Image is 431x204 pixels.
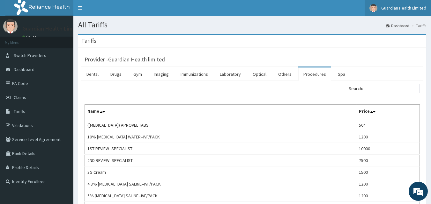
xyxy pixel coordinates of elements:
td: 4.3% [MEDICAL_DATA] SALINE--IVF/PACK [85,178,356,190]
a: Dental [81,67,104,81]
a: Drugs [105,67,127,81]
span: Dashboard [14,67,34,72]
li: Tariffs [410,23,426,28]
td: 10% [MEDICAL_DATA] WATER--IVF/PACK [85,131,356,143]
h3: Tariffs [81,38,96,44]
img: d_794563401_company_1708531726252_794563401 [12,32,26,48]
a: Procedures [298,67,331,81]
span: We're online! [37,61,88,126]
th: Name [85,105,356,119]
a: Laboratory [215,67,246,81]
a: Imaging [149,67,174,81]
td: 5% [MEDICAL_DATA] SALINE--IVF/PACK [85,190,356,202]
div: Chat with us now [33,36,107,44]
h1: All Tariffs [78,21,426,29]
td: 1ST REVIEW- SPECIALIST [85,143,356,155]
td: 3G Cream [85,166,356,178]
a: Gym [128,67,147,81]
span: Tariffs [14,109,25,114]
td: 7500 [356,155,420,166]
td: ([MEDICAL_DATA]) APROVEL TABS [85,119,356,131]
a: Dashboard [386,23,409,28]
span: Claims [14,95,26,100]
h3: Provider - Guardian Health limited [85,57,165,62]
span: Switch Providers [14,53,46,58]
textarea: Type your message and hit 'Enter' [3,136,122,158]
label: Search: [349,84,420,93]
a: Spa [333,67,350,81]
td: 504 [356,119,420,131]
input: Search: [365,84,420,93]
td: 10000 [356,143,420,155]
div: Minimize live chat window [105,3,120,18]
td: 1500 [356,166,420,178]
td: 1200 [356,178,420,190]
td: 1200 [356,190,420,202]
a: Online [22,35,38,39]
td: 1200 [356,131,420,143]
img: User Image [3,19,18,33]
p: Guardian Health Limited [22,26,83,32]
a: Optical [248,67,271,81]
td: 2ND REVIEW- SPECIALIST [85,155,356,166]
th: Price [356,105,420,119]
a: Others [273,67,297,81]
span: Guardian Health Limited [381,5,426,11]
img: User Image [369,4,377,12]
a: Immunizations [175,67,213,81]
